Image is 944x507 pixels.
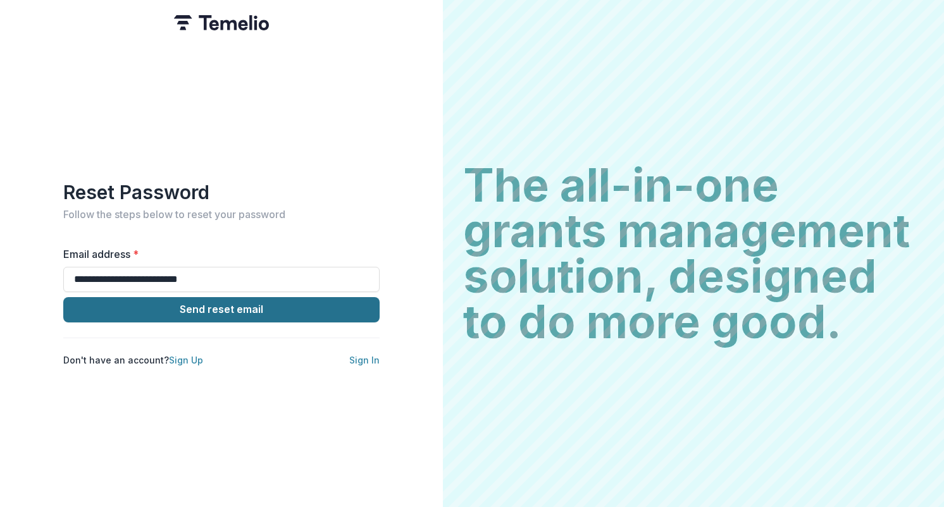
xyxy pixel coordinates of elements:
[63,297,380,322] button: Send reset email
[63,209,380,221] h2: Follow the steps below to reset your password
[349,355,380,365] a: Sign In
[169,355,203,365] a: Sign Up
[63,181,380,204] h1: Reset Password
[63,247,372,262] label: Email address
[174,15,269,30] img: Temelio
[63,353,203,367] p: Don't have an account?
